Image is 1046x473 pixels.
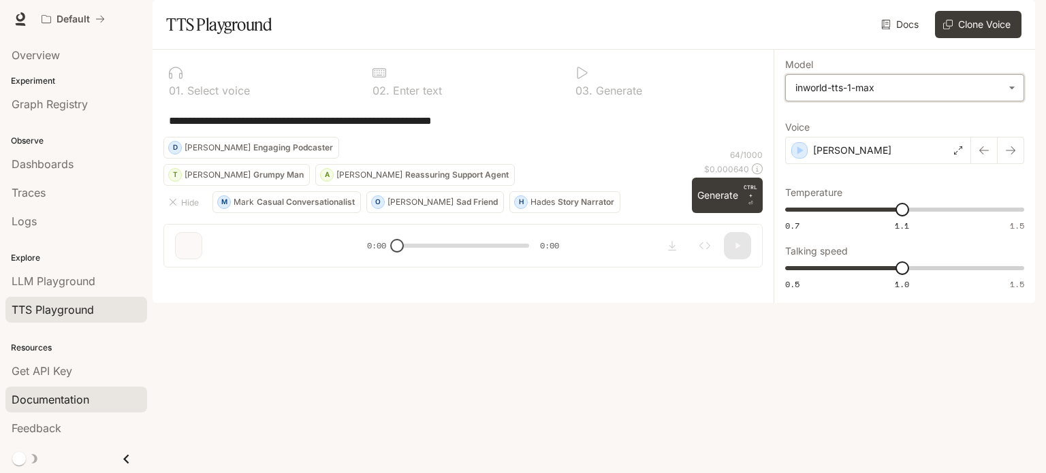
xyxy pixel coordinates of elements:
p: Generate [592,85,642,96]
p: Story Narrator [558,198,614,206]
span: 1.5 [1010,220,1024,231]
p: Engaging Podcaster [253,144,333,152]
span: 0.5 [785,278,799,290]
p: Sad Friend [456,198,498,206]
button: Clone Voice [935,11,1021,38]
p: Model [785,60,813,69]
p: Casual Conversationalist [257,198,355,206]
p: Talking speed [785,246,848,256]
div: H [515,191,527,213]
button: T[PERSON_NAME]Grumpy Man [163,164,310,186]
p: [PERSON_NAME] [185,171,251,179]
button: O[PERSON_NAME]Sad Friend [366,191,504,213]
p: Select voice [184,85,250,96]
div: T [169,164,181,186]
p: Reassuring Support Agent [405,171,509,179]
p: Mark [234,198,254,206]
p: ⏎ [744,183,757,208]
p: Hades [530,198,555,206]
p: Voice [785,123,810,132]
div: inworld-tts-1-max [795,81,1002,95]
span: 0.7 [785,220,799,231]
button: GenerateCTRL +⏎ [692,178,763,213]
div: D [169,137,181,159]
p: 64 / 1000 [730,149,763,161]
button: MMarkCasual Conversationalist [212,191,361,213]
p: CTRL + [744,183,757,199]
button: HHadesStory Narrator [509,191,620,213]
div: O [372,191,384,213]
span: 1.0 [895,278,909,290]
button: A[PERSON_NAME]Reassuring Support Agent [315,164,515,186]
span: 1.5 [1010,278,1024,290]
div: inworld-tts-1-max [786,75,1024,101]
p: [PERSON_NAME] [387,198,454,206]
p: 0 3 . [575,85,592,96]
button: All workspaces [35,5,111,33]
p: 0 1 . [169,85,184,96]
h1: TTS Playground [166,11,272,38]
div: M [218,191,230,213]
p: [PERSON_NAME] [185,144,251,152]
p: Grumpy Man [253,171,304,179]
span: 1.1 [895,220,909,231]
p: [PERSON_NAME] [336,171,402,179]
p: 0 2 . [373,85,390,96]
div: A [321,164,333,186]
p: $ 0.000640 [704,163,749,175]
p: [PERSON_NAME] [813,144,891,157]
button: Hide [163,191,207,213]
a: Docs [878,11,924,38]
p: Temperature [785,188,842,197]
p: Default [57,14,90,25]
button: D[PERSON_NAME]Engaging Podcaster [163,137,339,159]
p: Enter text [390,85,442,96]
